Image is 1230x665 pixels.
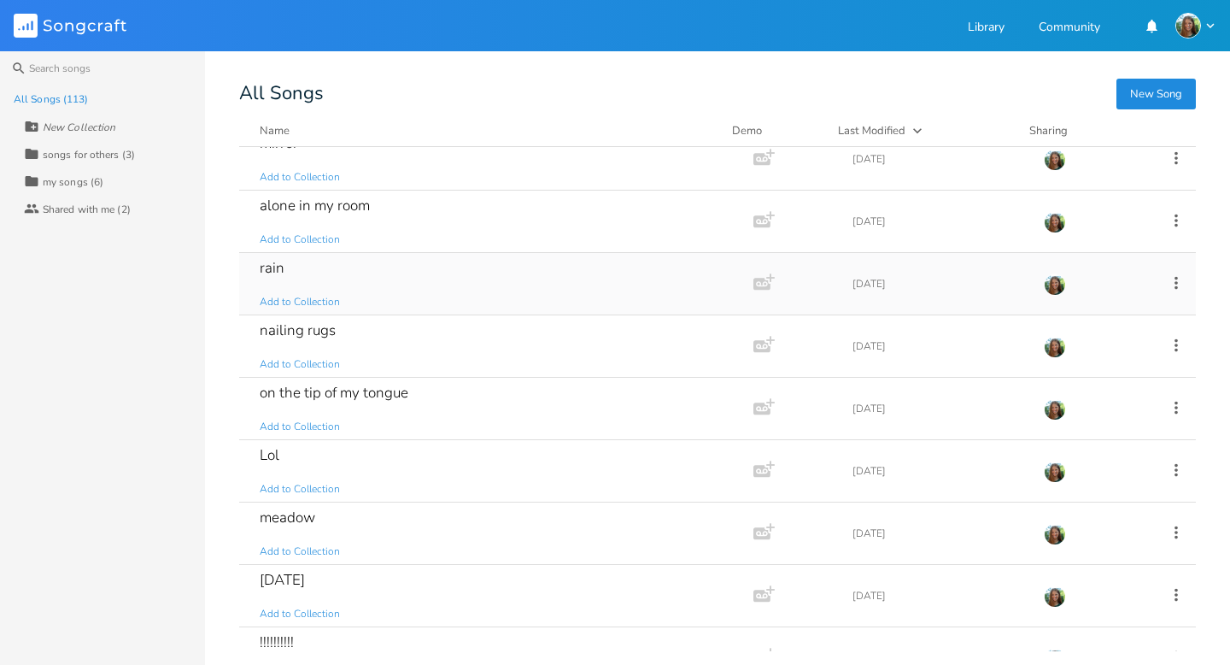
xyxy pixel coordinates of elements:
[260,573,305,587] div: [DATE]
[1039,21,1100,36] a: Community
[260,544,340,559] span: Add to Collection
[260,607,340,621] span: Add to Collection
[43,177,103,187] div: my songs (6)
[1044,398,1066,421] img: Olivia Burnette
[852,403,1023,414] div: [DATE]
[1116,79,1196,109] button: New Song
[1044,211,1066,233] img: Olivia Burnette
[260,635,294,650] div: !!!!!!!!!!
[260,123,290,138] div: Name
[260,136,298,150] div: mirror
[260,357,340,372] span: Add to Collection
[1044,586,1066,608] img: Olivia Burnette
[260,323,336,338] div: nailing rugs
[1029,122,1132,139] div: Sharing
[852,216,1023,227] div: [DATE]
[43,150,135,160] div: songs for others (3)
[968,21,1004,36] a: Library
[239,85,1196,102] div: All Songs
[852,279,1023,289] div: [DATE]
[1044,523,1066,545] img: Olivia Burnette
[260,261,284,275] div: rain
[852,528,1023,538] div: [DATE]
[852,154,1023,164] div: [DATE]
[852,341,1023,351] div: [DATE]
[1044,274,1066,296] img: Olivia Burnette
[260,510,315,525] div: meadow
[1044,336,1066,358] img: Olivia Burnette
[260,122,712,139] button: Name
[260,198,370,213] div: alone in my room
[260,448,279,462] div: Lol
[43,122,115,132] div: New Collection
[852,466,1023,476] div: [DATE]
[14,94,89,104] div: All Songs (113)
[260,385,408,400] div: on the tip of my tongue
[260,295,340,309] span: Add to Collection
[260,170,340,185] span: Add to Collection
[1044,149,1066,171] img: Olivia Burnette
[1175,13,1201,38] img: Olivia Burnette
[838,122,1009,139] button: Last Modified
[852,591,1023,601] div: [DATE]
[260,482,340,497] span: Add to Collection
[732,122,817,139] div: Demo
[260,232,340,247] span: Add to Collection
[260,420,340,434] span: Add to Collection
[1044,461,1066,483] img: Olivia Burnette
[43,204,131,215] div: Shared with me (2)
[838,123,905,138] div: Last Modified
